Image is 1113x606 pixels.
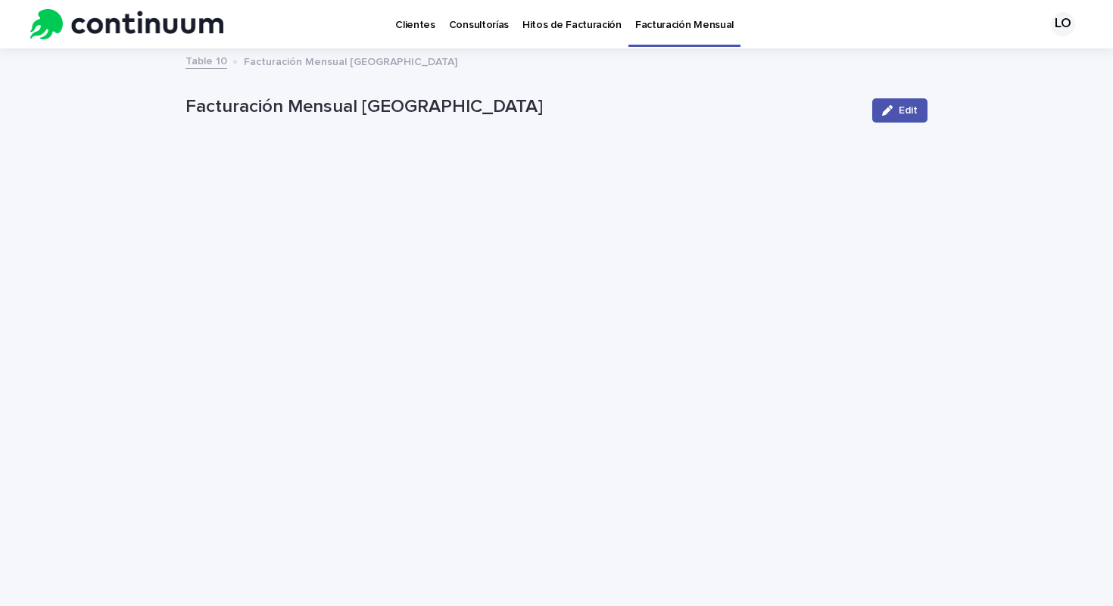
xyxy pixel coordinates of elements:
[30,9,223,39] img: tu8iVZLBSFSnlyF4Um45
[1051,12,1075,36] div: LO
[899,105,918,116] span: Edit
[185,96,860,118] p: Facturación Mensual [GEOGRAPHIC_DATA]
[185,51,227,69] a: Table 10
[872,98,927,123] button: Edit
[244,52,457,69] p: Facturación Mensual [GEOGRAPHIC_DATA]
